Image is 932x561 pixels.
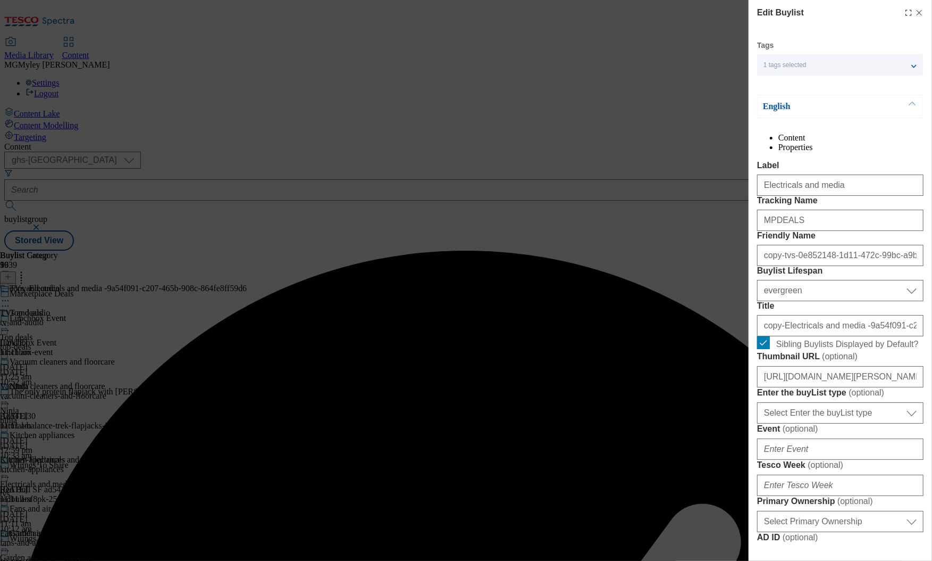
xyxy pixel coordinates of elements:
span: ( optional ) [808,460,843,469]
span: 1 tags selected [763,61,807,69]
label: Tesco Week [757,460,923,471]
li: Properties [778,143,923,152]
input: Enter Tesco Week [757,475,923,496]
label: Label [757,161,923,170]
input: Enter Label [757,175,923,196]
label: Enter the buyList type [757,387,923,398]
input: Enter Title [757,315,923,336]
label: Thumbnail URL [757,351,923,362]
label: AD ID [757,532,923,543]
span: Sibling Buylists Displayed by Default? [776,340,919,349]
input: Enter Friendly Name [757,245,923,266]
span: ( optional ) [783,424,818,433]
span: ( optional ) [822,352,858,361]
label: Tags [757,43,774,48]
label: Friendly Name [757,231,923,241]
p: English [763,101,875,112]
span: ( optional ) [849,388,884,397]
span: ( optional ) [837,497,873,506]
input: Enter Thumbnail URL [757,366,923,387]
input: Enter Tracking Name [757,210,923,231]
label: Event [757,424,923,434]
label: Buylist Lifespan [757,266,923,276]
button: 1 tags selected [757,54,923,76]
li: Content [778,133,923,143]
label: Title [757,301,923,311]
input: Enter Event [757,439,923,460]
label: Tracking Name [757,196,923,205]
h4: Edit Buylist [757,6,804,19]
span: ( optional ) [783,533,818,542]
label: Primary Ownership [757,496,923,507]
